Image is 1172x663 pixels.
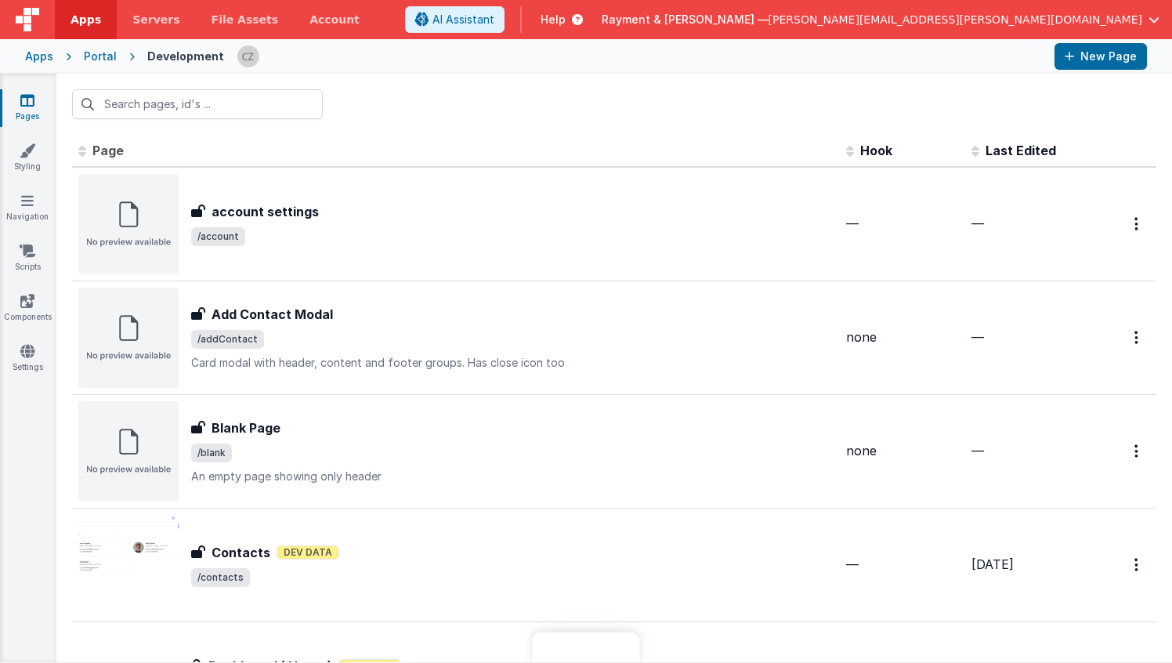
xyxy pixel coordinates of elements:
[846,216,859,231] span: —
[971,556,1014,572] span: [DATE]
[237,45,259,67] img: b4a104e37d07c2bfba7c0e0e4a273d04
[92,143,124,158] span: Page
[602,12,1159,27] button: Rayment & [PERSON_NAME] — [PERSON_NAME][EMAIL_ADDRESS][PERSON_NAME][DOMAIN_NAME]
[602,12,769,27] span: Rayment & [PERSON_NAME] —
[860,143,892,158] span: Hook
[1125,321,1150,353] button: Options
[132,12,179,27] span: Servers
[191,568,250,587] span: /contacts
[72,89,323,119] input: Search pages, id's ...
[191,330,264,349] span: /addContact
[191,469,834,484] p: An empty page showing only header
[541,12,566,27] span: Help
[25,49,53,64] div: Apps
[971,443,984,458] span: —
[971,329,984,345] span: —
[212,305,333,324] h3: Add Contact Modal
[846,556,859,572] span: —
[191,227,245,246] span: /account
[212,418,280,437] h3: Blank Page
[84,49,117,64] div: Portal
[432,12,494,27] span: AI Assistant
[71,12,101,27] span: Apps
[405,6,505,33] button: AI Assistant
[191,444,232,462] span: /blank
[846,442,959,460] div: none
[1125,549,1150,581] button: Options
[1125,435,1150,467] button: Options
[212,202,319,221] h3: account settings
[212,543,270,562] h3: Contacts
[986,143,1056,158] span: Last Edited
[191,355,834,371] p: Card modal with header, content and footer groups. Has close icon too
[212,12,279,27] span: File Assets
[1125,208,1150,240] button: Options
[1054,43,1147,70] button: New Page
[846,328,959,346] div: none
[277,545,339,560] span: Dev Data
[769,12,1142,27] span: [PERSON_NAME][EMAIL_ADDRESS][PERSON_NAME][DOMAIN_NAME]
[971,216,984,231] span: —
[147,49,224,64] div: Development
